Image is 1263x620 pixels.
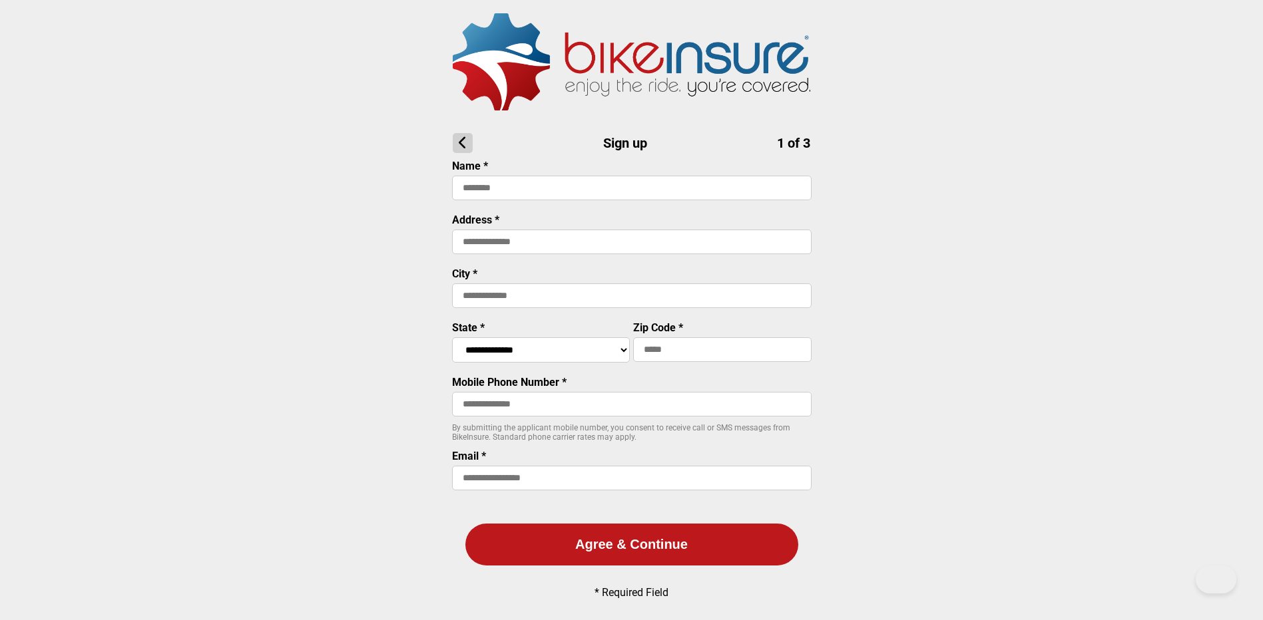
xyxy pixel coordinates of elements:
label: Email * [452,450,486,462]
label: Address * [452,214,499,226]
label: Zip Code * [633,321,683,334]
label: City * [452,267,477,280]
p: * Required Field [595,586,668,599]
label: State * [452,321,485,334]
button: Agree & Continue [465,524,798,565]
label: Name * [452,160,488,172]
label: Mobile Phone Number * [452,376,567,388]
p: By submitting the applicant mobile number, you consent to receive call or SMS messages from BikeI... [452,423,812,442]
h1: Sign up [453,133,810,153]
span: 1 of 3 [777,135,810,151]
iframe: Toggle Customer Support [1196,565,1236,593]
